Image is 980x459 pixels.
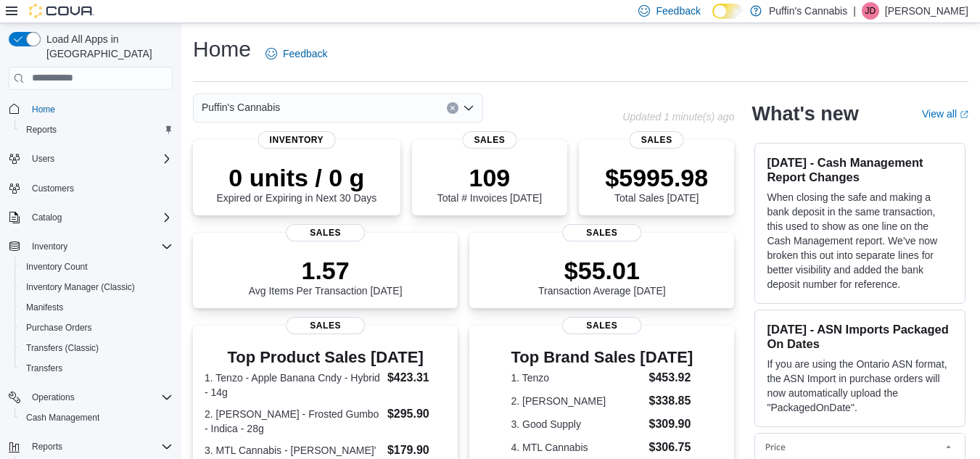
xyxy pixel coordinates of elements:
span: Purchase Orders [26,322,92,334]
dt: 3. Good Supply [511,417,643,431]
span: Reports [20,121,173,138]
a: Purchase Orders [20,319,98,336]
span: Sales [286,224,366,241]
span: Customers [32,183,74,194]
span: Sales [562,317,642,334]
p: $5995.98 [605,163,708,192]
p: If you are using the Ontario ASN format, the ASN Import in purchase orders will now automatically... [767,357,953,415]
div: Avg Items Per Transaction [DATE] [249,256,403,297]
span: Transfers (Classic) [20,339,173,357]
p: 109 [437,163,542,192]
span: Cash Management [20,409,173,426]
span: Operations [26,389,173,406]
dd: $179.90 [387,442,446,459]
dt: 1. Tenzo - Apple Banana Cndy - Hybrid - 14g [205,371,382,400]
span: Sales [562,224,642,241]
p: | [853,2,856,20]
button: Clear input [447,102,458,114]
div: Total # Invoices [DATE] [437,163,542,204]
span: Puffin's Cannabis [202,99,280,116]
button: Transfers (Classic) [15,338,178,358]
svg: External link [960,110,968,119]
button: Open list of options [463,102,474,114]
p: When closing the safe and making a bank deposit in the same transaction, this used to show as one... [767,190,953,291]
div: Total Sales [DATE] [605,163,708,204]
a: Inventory Manager (Classic) [20,278,141,296]
span: Transfers [20,360,173,377]
h3: [DATE] - ASN Imports Packaged On Dates [767,322,953,351]
span: Sales [286,317,366,334]
div: Expired or Expiring in Next 30 Days [216,163,376,204]
button: Transfers [15,358,178,379]
input: Dark Mode [712,4,743,19]
dd: $306.75 [649,439,693,456]
h3: [DATE] - Cash Management Report Changes [767,155,953,184]
span: Customers [26,179,173,197]
dt: 2. [PERSON_NAME] - Frosted Gumbo - Indica - 28g [205,407,382,436]
span: Inventory Manager (Classic) [20,278,173,296]
button: Users [26,150,60,168]
p: $55.01 [538,256,666,285]
span: Manifests [20,299,173,316]
button: Inventory Manager (Classic) [15,277,178,297]
a: Transfers [20,360,68,377]
dd: $423.31 [387,369,446,386]
button: Customers [3,178,178,199]
button: Reports [3,437,178,457]
p: [PERSON_NAME] [885,2,968,20]
p: 0 units / 0 g [216,163,376,192]
span: Catalog [26,209,173,226]
a: Cash Management [20,409,105,426]
img: Cova [29,4,94,18]
span: Operations [32,392,75,403]
dd: $338.85 [649,392,693,410]
dt: 1. Tenzo [511,371,643,385]
button: Manifests [15,297,178,318]
h2: What's new [752,102,858,125]
button: Reports [26,438,68,455]
button: Purchase Orders [15,318,178,338]
a: Inventory Count [20,258,94,276]
span: Feedback [656,4,700,18]
button: Catalog [26,209,67,226]
span: Users [26,150,173,168]
dt: 2. [PERSON_NAME] [511,394,643,408]
button: Inventory [3,236,178,257]
a: Manifests [20,299,69,316]
span: Home [32,104,55,115]
button: Inventory Count [15,257,178,277]
button: Users [3,149,178,169]
button: Catalog [3,207,178,228]
span: Reports [26,438,173,455]
span: Users [32,153,54,165]
button: Reports [15,120,178,140]
span: Load All Apps in [GEOGRAPHIC_DATA] [41,32,173,61]
span: Transfers [26,363,62,374]
span: Sales [630,131,684,149]
span: Inventory [32,241,67,252]
a: Feedback [260,39,333,68]
span: JD [865,2,876,20]
div: Justin Dicks [862,2,879,20]
button: Home [3,99,178,120]
a: Home [26,101,61,118]
a: Transfers (Classic) [20,339,104,357]
span: Transfers (Classic) [26,342,99,354]
dd: $309.90 [649,415,693,433]
a: View allExternal link [922,108,968,120]
span: Home [26,100,173,118]
span: Inventory Manager (Classic) [26,281,135,293]
dt: 4. MTL Cannabis [511,440,643,455]
button: Operations [26,389,81,406]
span: Inventory [258,131,336,149]
span: Catalog [32,212,62,223]
span: Reports [32,441,62,452]
h3: Top Brand Sales [DATE] [511,349,693,366]
span: Inventory Count [26,261,88,273]
a: Reports [20,121,62,138]
p: 1.57 [249,256,403,285]
span: Manifests [26,302,63,313]
span: Dark Mode [712,19,713,20]
dd: $295.90 [387,405,446,423]
span: Sales [462,131,516,149]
